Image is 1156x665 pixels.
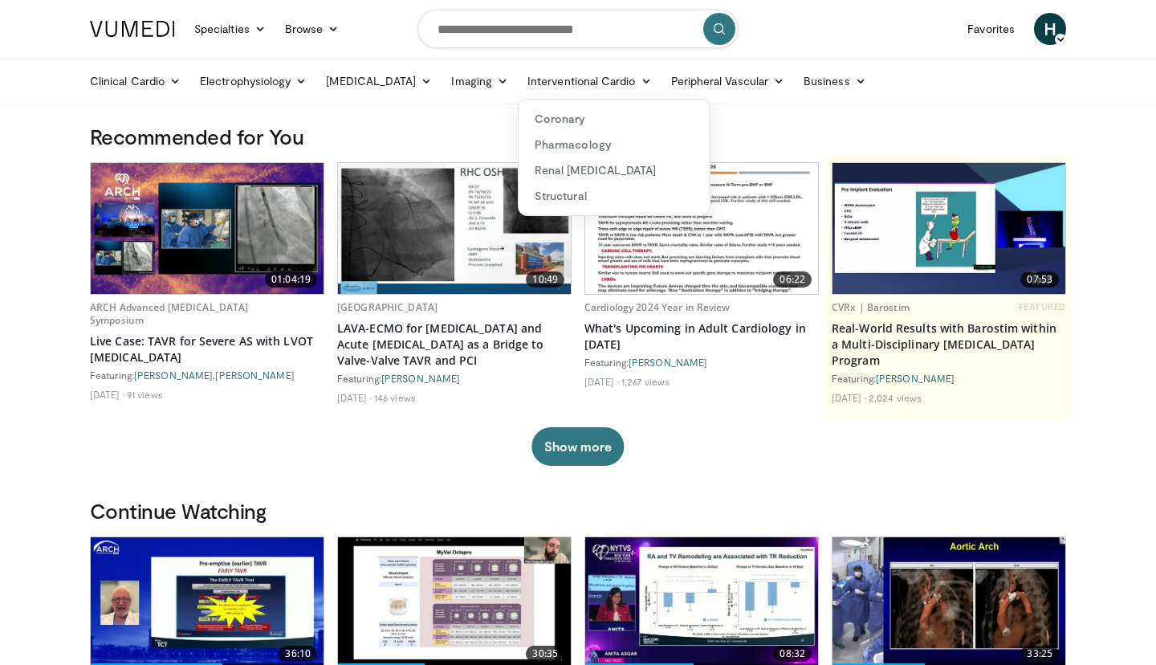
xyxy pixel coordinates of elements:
a: 10:49 [338,163,571,294]
li: 91 views [127,388,163,401]
a: Imaging [442,65,518,97]
a: [PERSON_NAME] [629,357,707,368]
span: 06:22 [773,271,812,288]
h3: Recommended for You [90,124,1066,149]
a: CVRx | Barostim [832,300,910,314]
a: Real-World Results with Barostim within a Multi-Disciplinary [MEDICAL_DATA] Program [832,320,1066,369]
li: [DATE] [832,391,866,404]
span: 08:32 [773,646,812,662]
a: [PERSON_NAME] [381,373,460,384]
a: [PERSON_NAME] [876,373,955,384]
li: 146 views [374,391,416,404]
button: Show more [531,427,624,466]
input: Search topics, interventions [417,10,739,48]
a: Live Case: TAVR for Severe AS with LVOT [MEDICAL_DATA] [90,333,324,365]
a: Renal [MEDICAL_DATA] [519,157,710,183]
a: [PERSON_NAME] [215,369,294,381]
li: 2,024 views [869,391,922,404]
a: Structural [519,183,710,209]
a: [GEOGRAPHIC_DATA] [337,300,438,314]
img: 135591f9-2807-4863-9f65-b766874d3e59.620x360_q85_upscale.jpg [91,163,324,294]
span: 33:25 [1020,646,1059,662]
a: Business [794,65,876,97]
li: [DATE] [337,391,372,404]
a: Specialties [185,13,275,45]
a: [MEDICAL_DATA] [316,65,442,97]
img: d6bcd5d9-0712-4576-a4e4-b34173a4dc7b.620x360_q85_upscale.jpg [832,163,1065,294]
a: ARCH Advanced [MEDICAL_DATA] Symposium [90,300,248,327]
a: Interventional Cardio [518,65,661,97]
a: Peripheral Vascular [661,65,794,97]
a: Cardiology 2024 Year in Review [584,300,731,314]
div: Featuring: , [90,369,324,381]
div: Featuring: [832,372,1066,385]
span: 36:10 [279,646,317,662]
span: 07:53 [1020,271,1059,288]
a: What's Upcoming in Adult Cardiology in [DATE] [584,320,819,353]
li: [DATE] [90,388,124,401]
img: bfe982c0-9e0d-464e-928c-882aa48aa4fd.620x360_q85_upscale.jpg [338,163,571,294]
span: 01:04:19 [265,271,317,288]
a: 01:04:19 [91,163,324,294]
a: Pharmacology [519,132,710,157]
h3: Continue Watching [90,498,1066,524]
a: Favorites [958,13,1024,45]
li: 1,267 views [621,375,670,388]
img: 3f83c8e8-51cb-4710-ab8b-8c68c6f59886.620x360_q85_upscale.jpg [585,163,818,294]
a: Coronary [519,106,710,132]
a: Electrophysiology [190,65,316,97]
div: Featuring: [584,356,819,369]
div: Featuring: [337,372,572,385]
span: FEATURED [1019,301,1066,312]
li: [DATE] [584,375,619,388]
a: 06:22 [585,163,818,294]
span: 30:35 [526,646,564,662]
a: Browse [275,13,349,45]
span: 10:49 [526,271,564,288]
a: Clinical Cardio [80,65,190,97]
img: VuMedi Logo [90,21,175,37]
a: H [1034,13,1066,45]
a: LAVA-ECMO for [MEDICAL_DATA] and Acute [MEDICAL_DATA] as a Bridge to Valve-Valve TAVR and PCI [337,320,572,369]
a: [PERSON_NAME] [134,369,213,381]
a: 07:53 [832,163,1065,294]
